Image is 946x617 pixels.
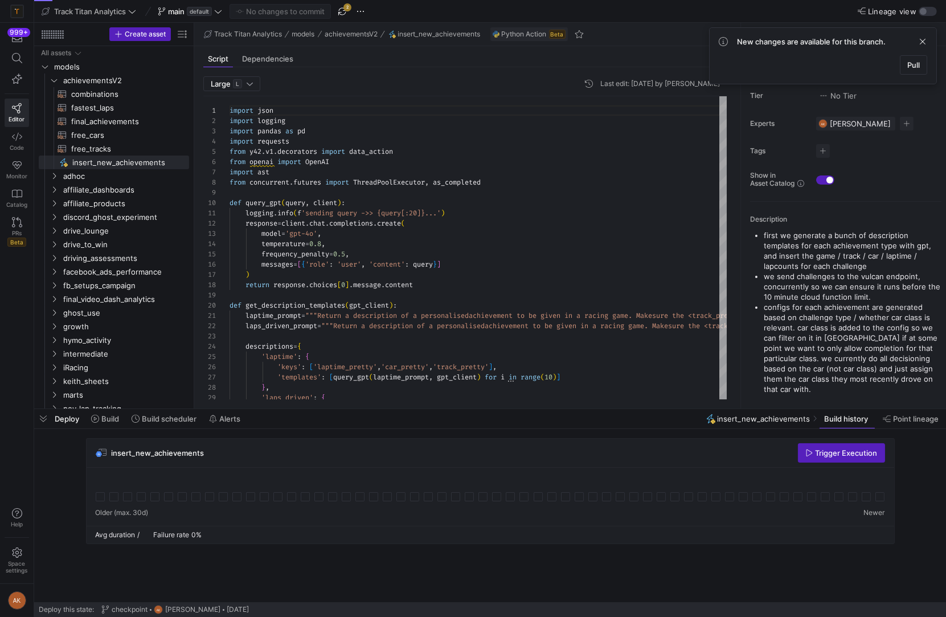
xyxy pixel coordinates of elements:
span: def [230,198,241,207]
span: = [277,219,281,228]
button: Track Titan Analytics [201,27,285,41]
button: Help [5,503,29,533]
div: Press SPACE to select this row. [39,142,189,156]
span: . [325,219,329,228]
span: final_video_dash_analytics [63,293,187,306]
span: ] [345,280,349,289]
a: insert_new_achievements​​​​​ [39,156,189,169]
span: messages [261,260,293,269]
span: ghost_use [63,307,187,320]
span: import [277,157,301,166]
span: 'user' [337,260,361,269]
span: Dependencies [242,55,293,63]
span: Track Titan Analytics [214,30,282,38]
a: Catalog [5,184,29,213]
span: . [261,147,265,156]
span: ( [401,219,405,228]
span: import [321,147,345,156]
a: Code [5,127,29,156]
span: Monitor [6,173,27,179]
span: Script [208,55,228,63]
span: ( [345,301,349,310]
span: achievement to be given in a racing game. Make [485,321,668,330]
span: ThreadPoolExecutor [353,178,425,187]
p: first we generate a bunch of description templates for each achievement type with gpt, and insert... [764,230,941,271]
span: main [168,7,185,16]
div: Press SPACE to select this row. [39,87,189,101]
div: AK [8,591,26,610]
div: 9 [203,187,216,198]
span: ) [477,373,481,382]
span: Failure rate [154,530,190,539]
div: 11 [203,208,216,218]
span: 'role' [305,260,329,269]
span: chat [309,219,325,228]
div: 27 [203,372,216,382]
a: https://storage.googleapis.com/y42-prod-data-exchange/images/M4PIZmlr0LOyhR8acEy9Mp195vnbki1rrADR... [5,2,29,21]
span: : [329,260,333,269]
div: Press SPACE to select this row. [39,101,189,115]
span: Avg duration [96,530,136,539]
div: Press SPACE to select this row. [39,197,189,210]
div: 24 [203,341,216,352]
div: 999+ [7,28,30,37]
span: as [285,126,293,136]
div: 8 [203,177,216,187]
span: ) [389,301,393,310]
span: = [293,342,297,351]
span: for [485,373,497,382]
span: Create asset [125,30,166,38]
div: Press SPACE to select this row. [39,320,189,333]
span: get_description_templates [245,301,345,310]
span: = [329,250,333,259]
span: message [353,280,381,289]
div: Press SPACE to select this row. [39,265,189,279]
span: Beta [7,238,26,247]
img: https://storage.googleapis.com/y42-prod-data-exchange/images/M4PIZmlr0LOyhR8acEy9Mp195vnbki1rrADR... [11,6,23,17]
div: Press SPACE to select this row. [39,115,189,128]
div: 6 [203,157,216,167]
span: json [257,106,273,115]
div: 4 [203,136,216,146]
span: ( [281,198,285,207]
span: 'gpt-4o' [285,229,317,238]
span: 'content' [369,260,405,269]
span: drive_lounge [63,224,187,238]
span: [DATE] [227,606,249,614]
span: = [301,311,305,320]
span: 0.5 [333,250,345,259]
button: maindefault [155,4,225,19]
span: ast [257,167,269,177]
span: combinations​​​​​​​​​​ [71,88,176,101]
span: ) [337,198,341,207]
span: descriptions [245,342,293,351]
span: info [277,209,293,218]
span: openai [249,157,273,166]
span: def [230,301,241,310]
span: client [313,198,337,207]
span: laps_driven_prompt [245,321,317,330]
div: AK [154,605,163,614]
div: Press SPACE to select this row. [39,224,189,238]
span: requests [257,137,289,146]
span: achievementsV2 [325,30,378,38]
span: logging [257,116,285,125]
span: adhoc [63,170,187,183]
button: Create asset [109,27,171,41]
span: drive_to_win [63,238,187,251]
span: 'track_pretty' [433,362,489,371]
span: . [305,280,309,289]
span: query [413,260,433,269]
div: 10 [203,198,216,208]
span: ) [441,209,445,218]
span: New changes are available for this branch. [737,37,886,46]
a: Editor [5,99,29,127]
span: PRs [12,230,22,236]
a: combinations​​​​​​​​​​ [39,87,189,101]
a: free_tracks​​​​​​​​​​ [39,142,189,156]
span: growth [63,320,187,333]
span: 'laptime_pretty' [313,362,377,371]
span: 0.8 [309,239,321,248]
span: fb_setups_campaign [63,279,187,292]
div: 12 [203,218,216,228]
